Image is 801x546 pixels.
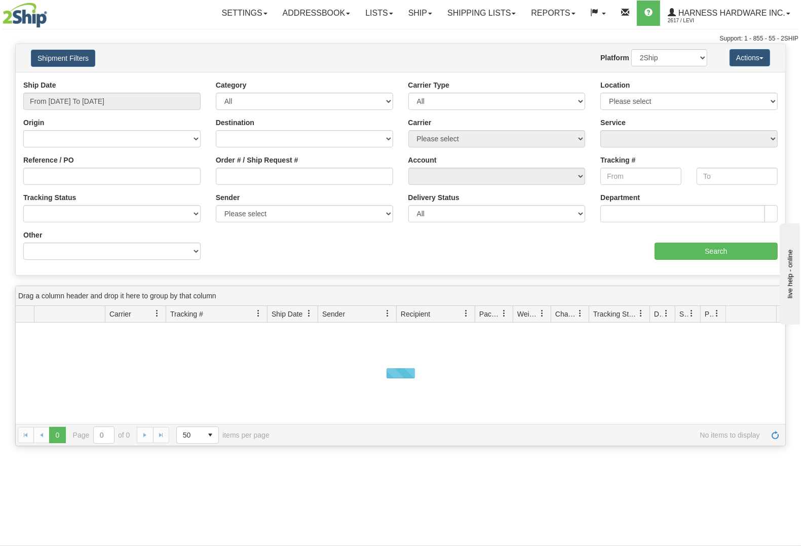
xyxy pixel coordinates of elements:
span: Delivery Status [654,309,663,319]
a: Addressbook [275,1,358,26]
label: Other [23,230,42,240]
a: Carrier filter column settings [148,305,166,322]
label: Tracking Status [23,192,76,203]
span: Harness Hardware Inc. [676,9,785,17]
a: Charge filter column settings [571,305,589,322]
button: Actions [730,49,770,66]
a: Shipment Issues filter column settings [683,305,700,322]
span: Tracking # [170,309,203,319]
span: Packages [479,309,501,319]
label: Category [216,80,247,90]
input: To [697,168,778,185]
span: Recipient [401,309,430,319]
div: live help - online [8,9,94,16]
span: items per page [176,426,270,444]
span: Charge [555,309,577,319]
label: Reference / PO [23,155,74,165]
span: select [202,427,218,443]
a: Sender filter column settings [379,305,396,322]
a: Tracking Status filter column settings [632,305,650,322]
label: Department [600,192,640,203]
label: Destination [216,118,254,128]
span: Page of 0 [73,426,130,444]
div: grid grouping header [16,286,785,306]
a: Tracking # filter column settings [250,305,267,322]
a: Refresh [767,427,783,443]
label: Sender [216,192,240,203]
span: Weight [517,309,539,319]
span: Pickup Status [705,309,713,319]
a: Reports [523,1,583,26]
span: Page 0 [49,427,65,443]
label: Service [600,118,626,128]
span: No items to display [284,431,760,439]
span: Shipment Issues [679,309,688,319]
input: Search [655,243,778,260]
a: Pickup Status filter column settings [708,305,726,322]
input: From [600,168,681,185]
span: Carrier [109,309,131,319]
label: Tracking # [600,155,635,165]
label: Location [600,80,630,90]
a: Ship [401,1,440,26]
a: Harness Hardware Inc. 2617 / Levi [660,1,798,26]
button: Shipment Filters [31,50,95,67]
span: Page sizes drop down [176,426,219,444]
label: Platform [600,53,629,63]
label: Order # / Ship Request # [216,155,298,165]
img: logo2617.jpg [3,3,47,28]
div: Support: 1 - 855 - 55 - 2SHIP [3,34,798,43]
a: Settings [214,1,275,26]
a: Packages filter column settings [495,305,513,322]
label: Account [408,155,437,165]
a: Lists [358,1,400,26]
a: Recipient filter column settings [457,305,475,322]
label: Carrier Type [408,80,449,90]
span: 50 [183,430,196,440]
span: 2617 / Levi [668,16,744,26]
iframe: chat widget [778,221,800,325]
span: Tracking Status [593,309,637,319]
span: Ship Date [272,309,302,319]
a: Delivery Status filter column settings [658,305,675,322]
a: Shipping lists [440,1,523,26]
span: Sender [322,309,345,319]
label: Carrier [408,118,432,128]
label: Delivery Status [408,192,460,203]
a: Ship Date filter column settings [300,305,318,322]
label: Origin [23,118,44,128]
label: Ship Date [23,80,56,90]
a: Weight filter column settings [533,305,551,322]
